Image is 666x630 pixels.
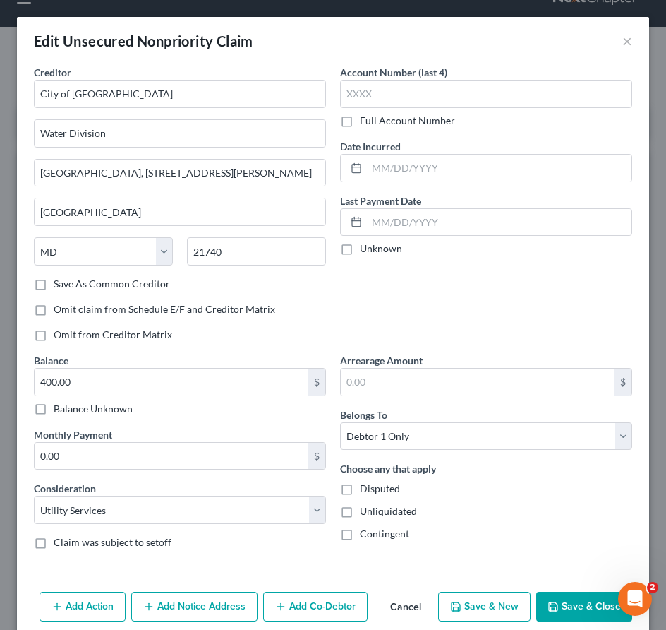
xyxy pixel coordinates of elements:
[35,443,308,470] input: 0.00
[308,369,325,396] div: $
[54,328,172,340] span: Omit from Creditor Matrix
[54,277,170,291] label: Save As Common Creditor
[367,155,631,182] input: MM/DD/YYYY
[438,592,531,622] button: Save & New
[360,528,409,540] span: Contingent
[34,481,96,496] label: Consideration
[340,80,632,108] input: XXXX
[614,369,631,396] div: $
[35,160,325,186] input: Apt, Suite, etc...
[54,303,275,315] span: Omit claim from Schedule E/F and Creditor Matrix
[340,409,387,421] span: Belongs To
[340,353,423,368] label: Arrearage Amount
[360,482,400,494] span: Disputed
[34,427,112,442] label: Monthly Payment
[340,65,447,80] label: Account Number (last 4)
[618,582,652,616] iframe: Intercom live chat
[340,461,436,476] label: Choose any that apply
[54,402,133,416] label: Balance Unknown
[647,582,658,593] span: 2
[341,369,614,396] input: 0.00
[360,114,455,128] label: Full Account Number
[360,242,402,256] label: Unknown
[40,592,126,622] button: Add Action
[536,592,632,622] button: Save & Close
[35,120,325,147] input: Enter address...
[263,592,368,622] button: Add Co-Debtor
[35,369,308,396] input: 0.00
[340,194,421,208] label: Last Payment Date
[34,353,68,368] label: Balance
[34,31,253,51] div: Edit Unsecured Nonpriority Claim
[622,32,632,49] button: ×
[35,198,325,225] input: Enter city...
[360,505,417,517] span: Unliquidated
[379,593,432,622] button: Cancel
[54,536,171,548] span: Claim was subject to setoff
[34,66,71,78] span: Creditor
[131,592,258,622] button: Add Notice Address
[367,209,631,236] input: MM/DD/YYYY
[34,80,326,108] input: Search creditor by name...
[308,443,325,470] div: $
[187,237,326,266] input: Enter zip...
[340,139,401,154] label: Date Incurred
